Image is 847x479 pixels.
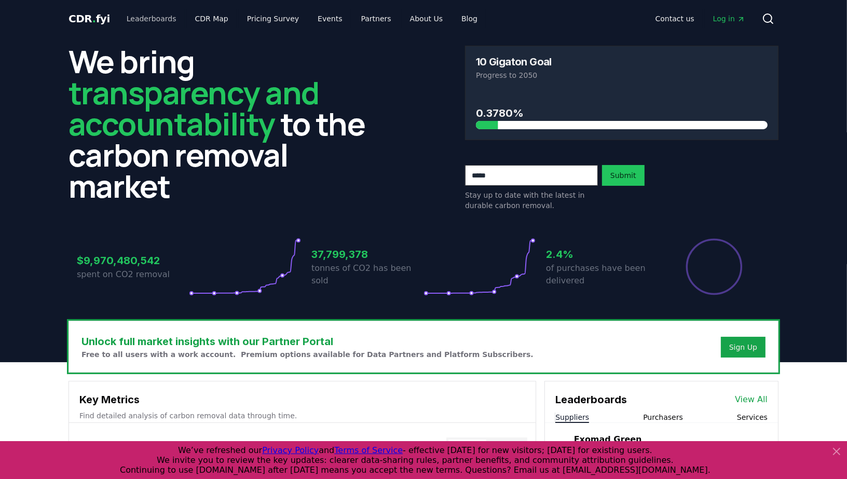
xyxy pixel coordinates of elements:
a: Leaderboards [118,9,185,28]
button: Submit [602,165,645,186]
span: Log in [713,13,745,24]
h2: We bring to the carbon removal market [69,46,382,201]
p: spent on CO2 removal [77,268,189,281]
span: transparency and accountability [69,71,319,145]
p: Free to all users with a work account. Premium options available for Data Partners and Platform S... [81,349,534,360]
h3: Leaderboards [555,392,627,407]
h3: Total Sales [77,437,133,458]
a: View All [735,393,768,406]
p: tonnes of CO2 has been sold [311,262,424,287]
p: Progress to 2050 [476,70,768,80]
a: Events [309,9,350,28]
h3: 2.4% [546,247,658,262]
a: CDR.fyi [69,11,110,26]
a: Partners [353,9,400,28]
h3: Unlock full market insights with our Partner Portal [81,334,534,349]
a: Blog [453,9,486,28]
nav: Main [118,9,486,28]
span: CDR fyi [69,12,110,25]
button: Services [737,412,768,422]
h3: 37,799,378 [311,247,424,262]
span: . [92,12,96,25]
a: About Us [402,9,451,28]
a: Contact us [647,9,703,28]
button: Suppliers [555,412,589,422]
h3: $9,970,480,542 [77,253,189,268]
p: Stay up to date with the latest in durable carbon removal. [465,190,598,211]
a: Log in [705,9,754,28]
h3: Key Metrics [79,392,525,407]
a: Pricing Survey [239,9,307,28]
button: Purchasers [643,412,683,422]
a: CDR Map [187,9,237,28]
a: Exomad Green [574,433,642,446]
p: of purchases have been delivered [546,262,658,287]
h3: 10 Gigaton Goal [476,57,552,67]
div: Percentage of sales delivered [685,238,743,296]
button: Tonnes [448,440,486,456]
button: Sign Up [721,337,766,358]
p: Find detailed analysis of carbon removal data through time. [79,410,525,421]
h3: 0.3780% [476,105,768,121]
a: Sign Up [729,342,757,352]
button: $ Value [486,440,526,456]
nav: Main [647,9,754,28]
